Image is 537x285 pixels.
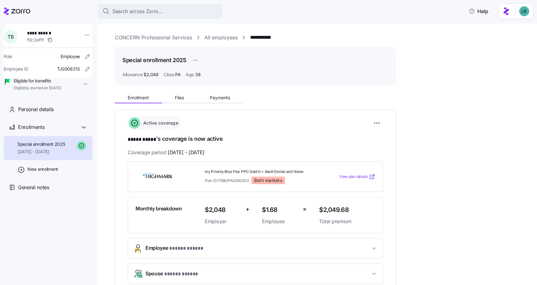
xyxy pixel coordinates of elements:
[115,34,192,42] a: CONCERN Professional Services
[464,5,493,17] button: Help
[112,7,163,15] span: Search across Zorro...
[246,205,249,214] span: +
[262,205,298,215] span: $1.68
[4,66,28,72] span: Employee ID
[254,178,282,183] span: Both markets
[7,34,13,39] span: T B
[145,270,198,278] span: Spouse
[339,174,375,180] a: View plan details
[57,66,80,72] span: TJ0006313
[144,71,158,78] span: $2,048
[319,205,375,215] span: $2,049.68
[14,86,61,91] span: Eligibility started on [DATE]
[27,166,58,172] span: New enrollment
[469,7,488,15] span: Help
[122,71,142,78] span: Allowance
[303,205,307,214] span: =
[4,53,12,60] span: Role
[175,96,184,100] span: Files
[17,149,65,155] span: [DATE] - [DATE]
[128,149,204,156] span: Coverage period
[97,4,222,19] button: Search across Zorro...
[27,37,44,43] span: f0c3ef1f
[135,205,182,213] span: Monthly breakdown
[61,53,80,60] span: Employee
[339,174,368,180] span: View plan details
[135,170,180,184] img: Highmark BlueCross BlueShield
[195,71,200,78] span: 38
[18,123,44,131] span: Enrollments
[168,149,204,156] span: [DATE] - [DATE]
[164,71,174,78] span: Class
[205,205,241,215] span: $2,048
[128,96,149,100] span: Enrollment
[14,78,61,84] span: Eligible for benefits
[17,141,65,147] span: Special enrollment 2025
[205,218,241,225] span: Employer
[141,120,178,126] span: Active coverage
[145,244,203,253] span: Employee
[175,71,180,78] span: PA
[128,135,383,144] h1: 's coverage is now active
[186,71,194,78] span: Age
[519,6,529,16] img: 55738f7c4ee29e912ff6c7eae6e0401b
[204,34,238,42] a: All employees
[205,169,314,174] span: my Priority Blue Flex PPO Gold 0 + Adult Dental and Vision
[319,218,375,225] span: Total premium
[18,106,54,113] span: Personal details
[210,96,230,100] span: Payments
[18,184,49,191] span: General notes
[262,218,298,225] span: Employee
[122,56,186,64] h1: Special enrollment 2025
[205,178,249,183] span: Plan ID: 79962PA0280003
